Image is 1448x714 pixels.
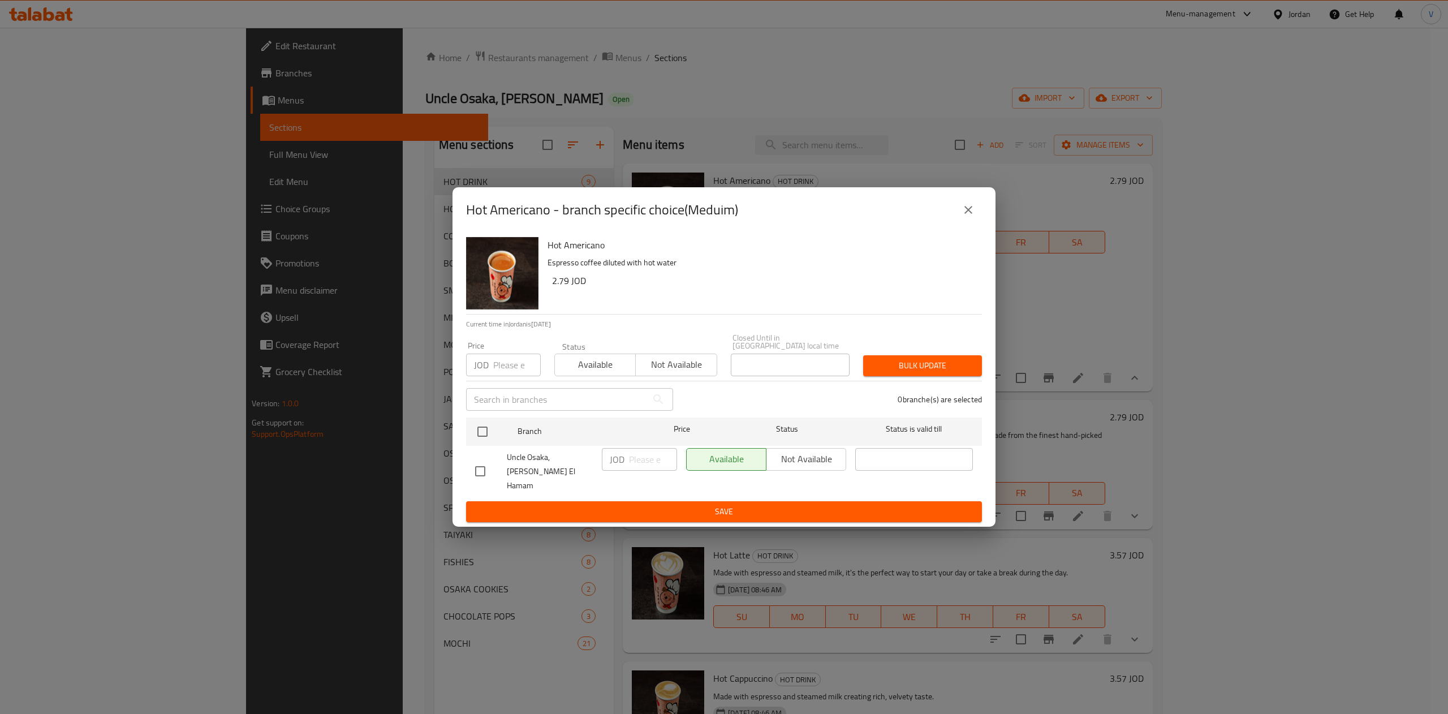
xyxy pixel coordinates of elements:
span: Bulk update [872,359,973,373]
span: Price [644,422,719,436]
input: Search in branches [466,388,647,411]
p: Current time in Jordan is [DATE] [466,319,982,329]
h6: Hot Americano [548,237,973,253]
span: Save [475,505,973,519]
p: 0 branche(s) are selected [898,394,982,405]
span: Branch [518,424,635,438]
button: close [955,196,982,223]
input: Please enter price [493,354,541,376]
p: JOD [474,358,489,372]
span: Available [559,356,631,373]
button: Bulk update [863,355,982,376]
p: Espresso coffee diluted with hot water [548,256,973,270]
button: Available [554,354,636,376]
h6: 2.79 JOD [552,273,973,289]
img: Hot Americano [466,237,538,309]
span: Uncle Osaka, [PERSON_NAME] El Hamam [507,450,593,493]
span: Status [729,422,846,436]
h2: Hot Americano - branch specific choice(Meduim) [466,201,738,219]
button: Save [466,501,982,522]
span: Not available [640,356,712,373]
span: Status is valid till [855,422,973,436]
p: JOD [610,453,624,466]
input: Please enter price [629,448,677,471]
button: Not available [635,354,717,376]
